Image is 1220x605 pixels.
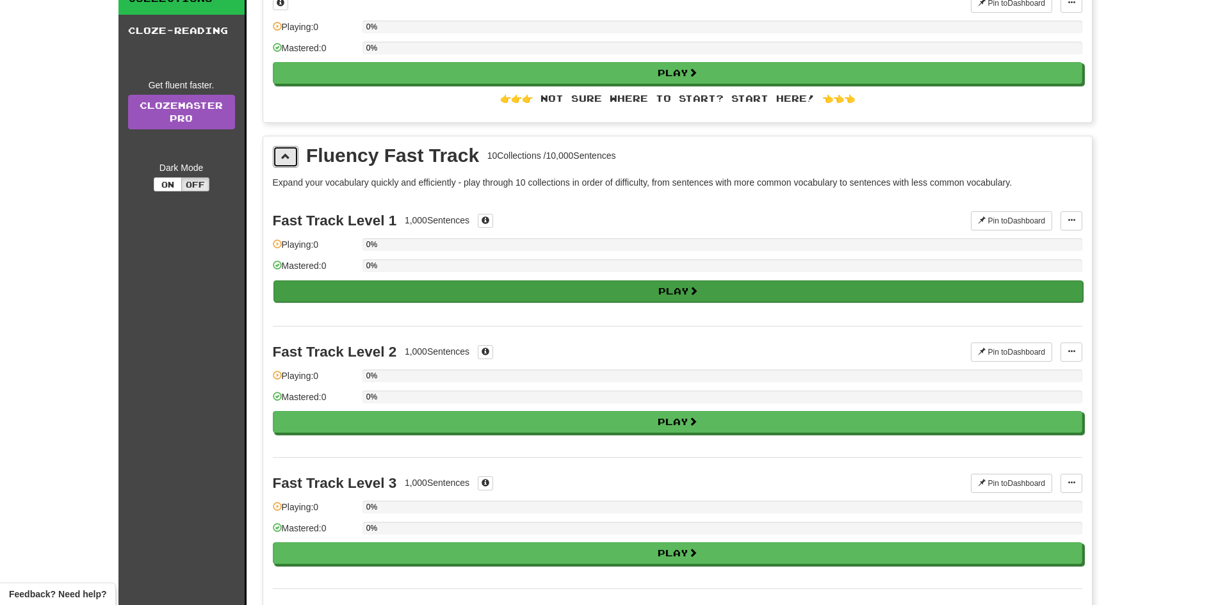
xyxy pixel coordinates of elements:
[273,280,1083,302] button: Play
[273,542,1082,564] button: Play
[273,391,356,412] div: Mastered: 0
[405,345,469,358] div: 1,000 Sentences
[273,42,356,63] div: Mastered: 0
[154,177,182,191] button: On
[128,161,235,174] div: Dark Mode
[273,501,356,522] div: Playing: 0
[273,213,397,229] div: Fast Track Level 1
[273,92,1082,105] div: 👉👉👉 Not sure where to start? Start here! 👈👈👈
[971,474,1052,493] button: Pin toDashboard
[971,343,1052,362] button: Pin toDashboard
[181,177,209,191] button: Off
[128,95,235,129] a: ClozemasterPro
[128,79,235,92] div: Get fluent faster.
[487,149,616,162] div: 10 Collections / 10,000 Sentences
[9,588,106,601] span: Open feedback widget
[273,62,1082,84] button: Play
[405,476,469,489] div: 1,000 Sentences
[118,15,245,47] a: Cloze-Reading
[273,411,1082,433] button: Play
[273,475,397,491] div: Fast Track Level 3
[405,214,469,227] div: 1,000 Sentences
[273,20,356,42] div: Playing: 0
[273,344,397,360] div: Fast Track Level 2
[273,259,356,280] div: Mastered: 0
[273,369,356,391] div: Playing: 0
[971,211,1052,230] button: Pin toDashboard
[273,238,356,259] div: Playing: 0
[273,522,356,543] div: Mastered: 0
[273,176,1082,189] p: Expand your vocabulary quickly and efficiently - play through 10 collections in order of difficul...
[306,146,479,165] div: Fluency Fast Track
